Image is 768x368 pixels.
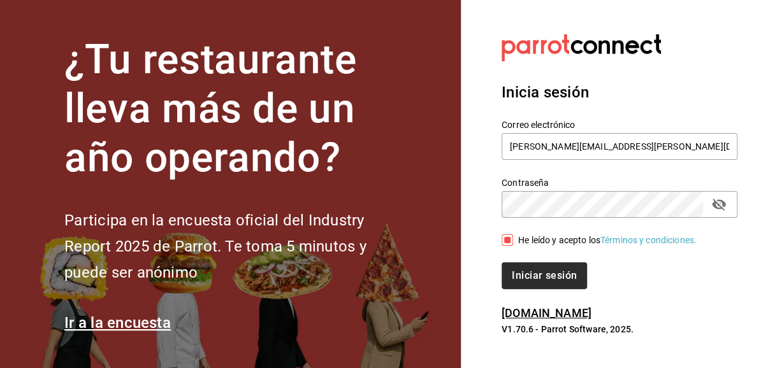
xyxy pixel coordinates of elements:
button: Iniciar sesión [502,262,587,289]
p: V1.70.6 - Parrot Software, 2025. [502,323,737,336]
label: Correo electrónico [502,120,737,129]
a: [DOMAIN_NAME] [502,306,591,320]
button: passwordField [708,194,730,215]
a: Términos y condiciones. [600,235,697,245]
h3: Inicia sesión [502,81,737,104]
div: He leído y acepto los [518,234,697,247]
h1: ¿Tu restaurante lleva más de un año operando? [64,36,409,182]
label: Contraseña [502,178,737,187]
input: Ingresa tu correo electrónico [502,133,737,160]
h2: Participa en la encuesta oficial del Industry Report 2025 de Parrot. Te toma 5 minutos y puede se... [64,208,409,285]
a: Ir a la encuesta [64,314,171,332]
